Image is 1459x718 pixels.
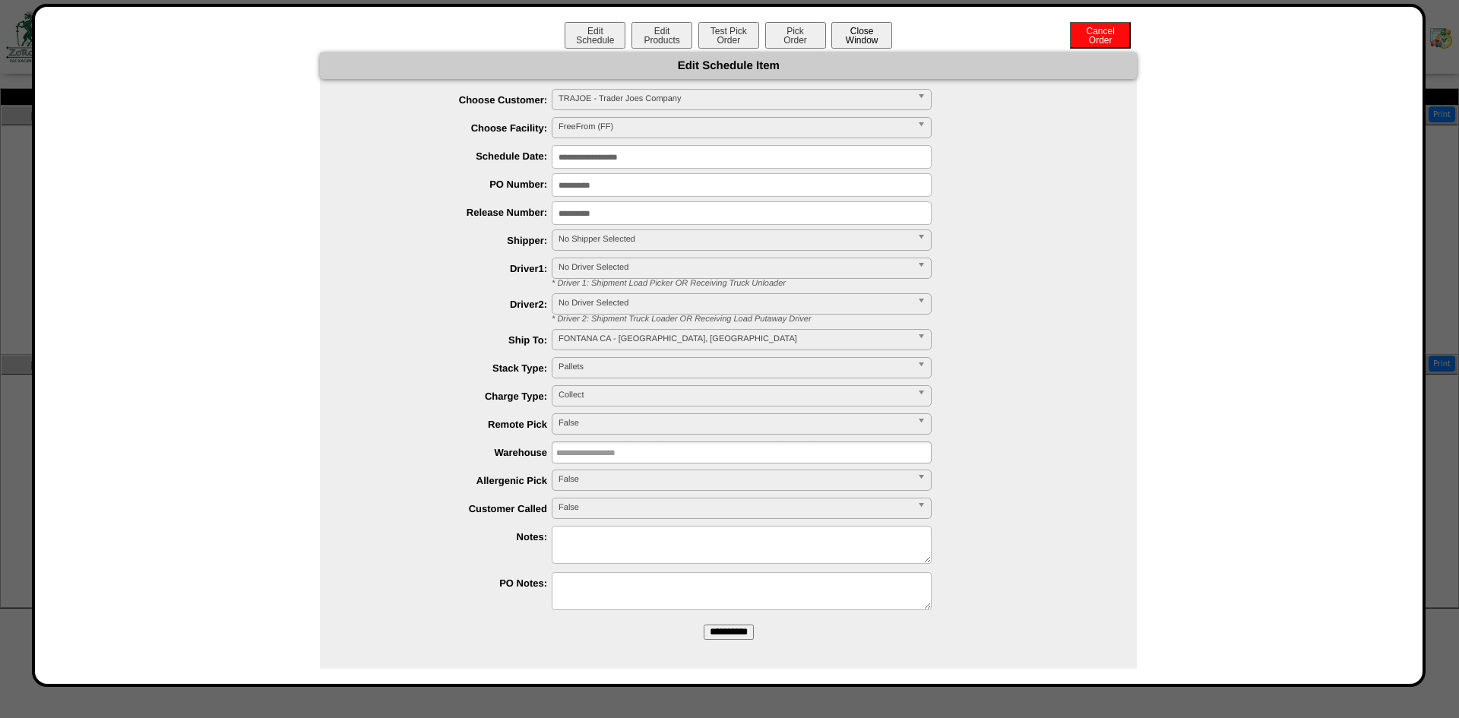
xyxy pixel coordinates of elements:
span: FreeFrom (FF) [559,118,911,136]
label: Customer Called [350,503,552,514]
span: No Shipper Selected [559,230,911,248]
span: FONTANA CA - [GEOGRAPHIC_DATA], [GEOGRAPHIC_DATA] [559,330,911,348]
label: Choose Customer: [350,94,552,106]
label: Release Number: [350,207,552,218]
button: CloseWindow [831,22,892,49]
div: * Driver 2: Shipment Truck Loader OR Receiving Load Putaway Driver [540,315,1137,324]
label: Remote Pick [350,419,552,430]
label: Stack Type: [350,362,552,374]
span: TRAJOE - Trader Joes Company [559,90,911,108]
button: Test PickOrder [698,22,759,49]
label: PO Number: [350,179,552,190]
div: Edit Schedule Item [320,52,1137,79]
label: Choose Facility: [350,122,552,134]
button: PickOrder [765,22,826,49]
label: Allergenic Pick [350,475,552,486]
label: Charge Type: [350,391,552,402]
span: Collect [559,386,911,404]
span: No Driver Selected [559,258,911,277]
button: EditSchedule [565,22,625,49]
label: Driver1: [350,263,552,274]
button: CancelOrder [1070,22,1131,49]
span: False [559,414,911,432]
span: False [559,498,911,517]
span: Pallets [559,358,911,376]
label: Warehouse [350,447,552,458]
span: False [559,470,911,489]
label: Driver2: [350,299,552,310]
span: No Driver Selected [559,294,911,312]
a: CloseWindow [830,34,894,46]
label: Notes: [350,531,552,542]
label: PO Notes: [350,577,552,589]
label: Schedule Date: [350,150,552,162]
button: EditProducts [631,22,692,49]
label: Shipper: [350,235,552,246]
label: Ship To: [350,334,552,346]
div: * Driver 1: Shipment Load Picker OR Receiving Truck Unloader [540,279,1137,288]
